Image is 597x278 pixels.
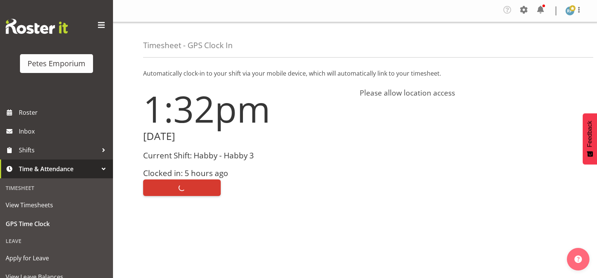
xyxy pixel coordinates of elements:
img: Rosterit website logo [6,19,68,34]
span: View Timesheets [6,199,107,211]
button: Feedback - Show survey [583,113,597,164]
span: Apply for Leave [6,252,107,264]
span: Inbox [19,126,109,137]
img: help-xxl-2.png [574,255,582,263]
span: Feedback [586,121,593,147]
img: reina-puketapu721.jpg [565,6,574,15]
span: Shifts [19,144,98,156]
div: Leave [2,233,111,249]
span: GPS Time Clock [6,218,107,229]
h3: Current Shift: Habby - Habby 3 [143,151,351,160]
a: View Timesheets [2,196,111,214]
div: Petes Emporium [27,58,86,69]
h1: 1:32pm [143,88,351,129]
span: Roster [19,107,109,118]
h3: Clocked in: 5 hours ago [143,169,351,178]
h4: Timesheet - GPS Clock In [143,41,233,50]
h2: [DATE] [143,131,351,142]
p: Automatically clock-in to your shift via your mobile device, which will automatically link to you... [143,69,567,78]
div: Timesheet [2,180,111,196]
h4: Please allow location access [360,88,567,97]
span: Time & Attendance [19,163,98,175]
a: Apply for Leave [2,249,111,267]
a: GPS Time Clock [2,214,111,233]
